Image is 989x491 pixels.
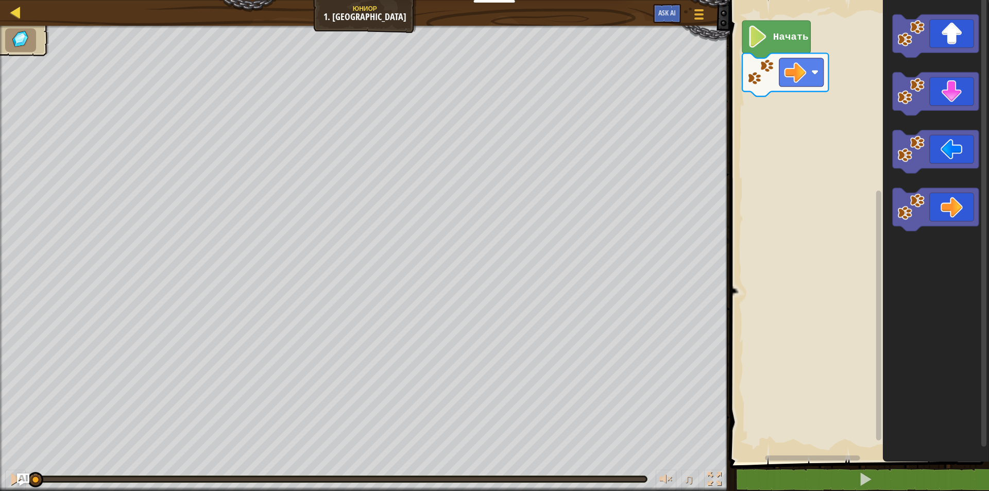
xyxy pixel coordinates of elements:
button: Ask AI [653,4,681,23]
button: Ask AI [17,473,29,486]
button: Переключить полноэкранный режим [704,470,725,491]
text: Начать [773,31,808,43]
button: Показать меню игры [686,4,712,28]
span: ♫ [684,471,694,487]
button: Регулировать громкость [656,470,676,491]
button: Ctrl + P: Pause [5,470,26,491]
button: ♫ [681,470,699,491]
li: Соберите драгоценные камни. [5,28,36,52]
span: Ask AI [658,8,676,18]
